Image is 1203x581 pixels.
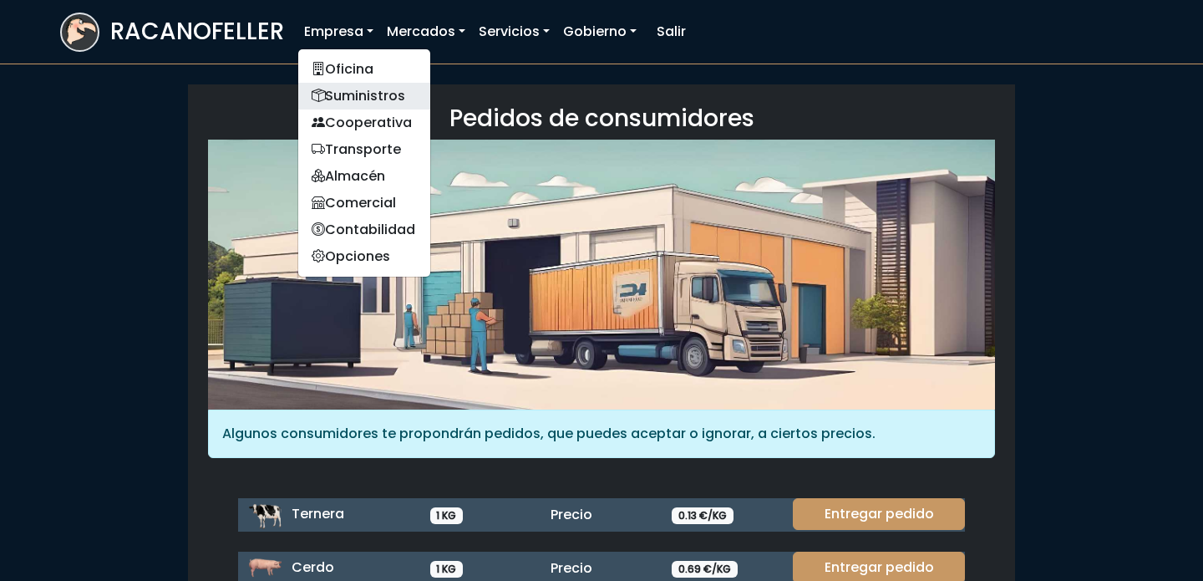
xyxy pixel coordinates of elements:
[541,558,662,578] div: Precio
[472,15,556,48] a: Servicios
[292,558,334,577] span: Cerdo
[298,56,430,83] a: Oficina
[556,15,643,48] a: Gobierno
[298,163,430,190] a: Almacén
[298,243,430,270] a: Opciones
[60,8,284,56] a: RACANOFELLER
[62,14,98,46] img: logoracarojo.png
[298,217,430,243] a: Contabilidad
[298,110,430,136] a: Cooperativa
[208,410,995,458] div: Algunos consumidores te propondrán pedidos, que puedes aceptar o ignorar, a ciertos precios.
[793,498,965,530] a: Entregar pedido
[430,561,464,578] span: 1 KG
[298,136,430,163] a: Transporte
[297,15,380,48] a: Empresa
[208,140,995,410] img: orders.jpg
[208,104,995,133] h3: Pedidos de consumidores
[110,18,284,46] h3: RACANOFELLER
[298,190,430,217] a: Comercial
[380,15,472,48] a: Mercados
[292,504,344,523] span: Ternera
[672,561,738,578] span: 0.69 €/KG
[298,83,430,110] a: Suministros
[541,505,662,525] div: Precio
[650,15,693,48] a: Salir
[248,498,282,532] img: ternera.png
[672,507,733,524] span: 0.13 €/KG
[430,507,464,524] span: 1 KG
